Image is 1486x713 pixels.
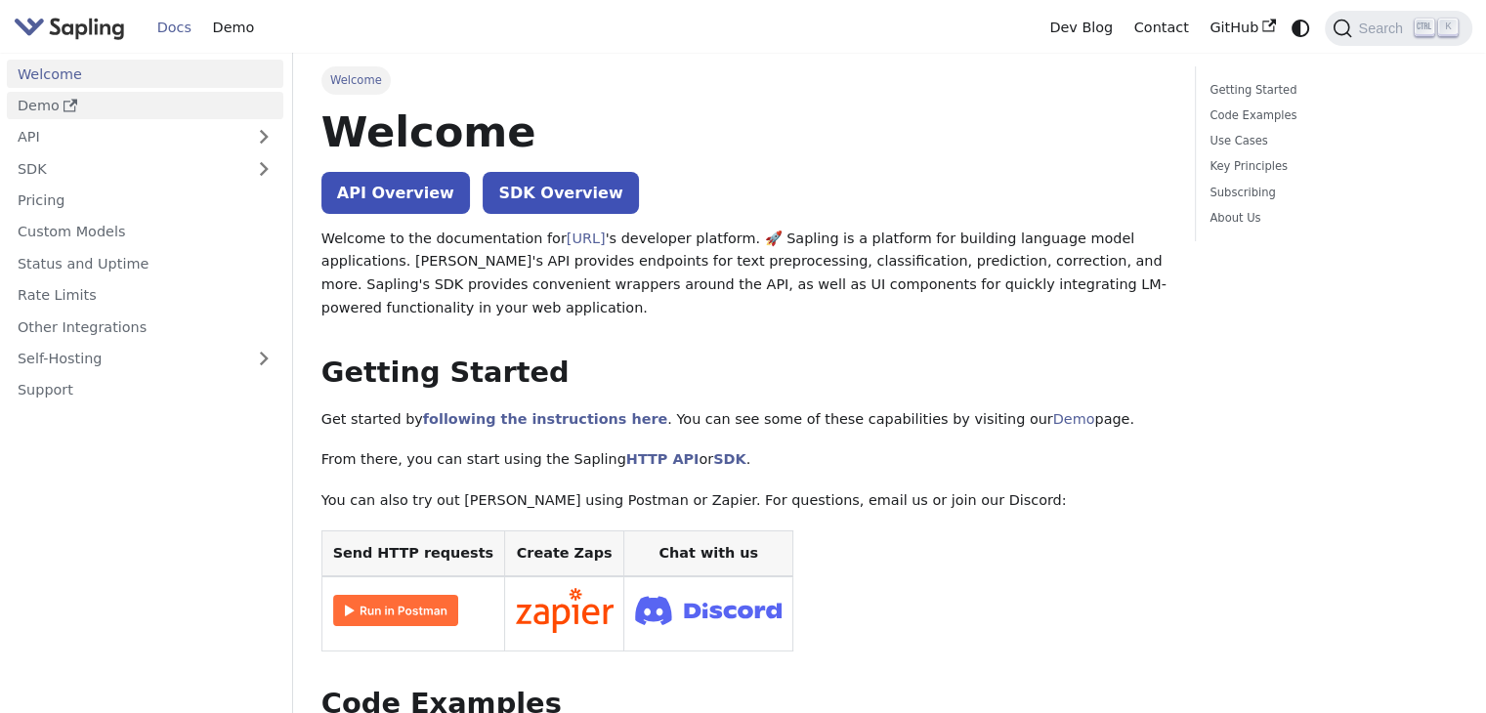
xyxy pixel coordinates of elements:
[244,154,283,183] button: Expand sidebar category 'SDK'
[1210,132,1451,150] a: Use Cases
[713,451,745,467] a: SDK
[7,187,283,215] a: Pricing
[7,281,283,310] a: Rate Limits
[1210,81,1451,100] a: Getting Started
[1438,19,1458,36] kbd: K
[516,588,614,633] img: Connect in Zapier
[321,408,1167,432] p: Get started by . You can see some of these capabilities by visiting our page.
[1039,13,1123,43] a: Dev Blog
[1124,13,1200,43] a: Contact
[1210,157,1451,176] a: Key Principles
[635,590,782,630] img: Join Discord
[504,530,624,576] th: Create Zaps
[7,376,283,404] a: Support
[1325,11,1471,46] button: Search (Ctrl+K)
[1053,411,1095,427] a: Demo
[7,154,244,183] a: SDK
[321,66,391,94] span: Welcome
[7,313,283,341] a: Other Integrations
[321,489,1167,513] p: You can also try out [PERSON_NAME] using Postman or Zapier. For questions, email us or join our D...
[202,13,265,43] a: Demo
[333,595,458,626] img: Run in Postman
[321,66,1167,94] nav: Breadcrumbs
[1210,209,1451,228] a: About Us
[147,13,202,43] a: Docs
[624,530,793,576] th: Chat with us
[321,105,1167,158] h1: Welcome
[7,345,283,373] a: Self-Hosting
[321,172,470,214] a: API Overview
[7,218,283,246] a: Custom Models
[7,123,244,151] a: API
[423,411,667,427] a: following the instructions here
[1210,184,1451,202] a: Subscribing
[1199,13,1286,43] a: GitHub
[321,356,1167,391] h2: Getting Started
[244,123,283,151] button: Expand sidebar category 'API'
[321,530,504,576] th: Send HTTP requests
[7,92,283,120] a: Demo
[321,228,1167,320] p: Welcome to the documentation for 's developer platform. 🚀 Sapling is a platform for building lang...
[567,231,606,246] a: [URL]
[7,60,283,88] a: Welcome
[14,14,125,42] img: Sapling.ai
[14,14,132,42] a: Sapling.ai
[7,249,283,277] a: Status and Uptime
[626,451,700,467] a: HTTP API
[1352,21,1415,36] span: Search
[1287,14,1315,42] button: Switch between dark and light mode (currently system mode)
[321,448,1167,472] p: From there, you can start using the Sapling or .
[483,172,638,214] a: SDK Overview
[1210,106,1451,125] a: Code Examples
